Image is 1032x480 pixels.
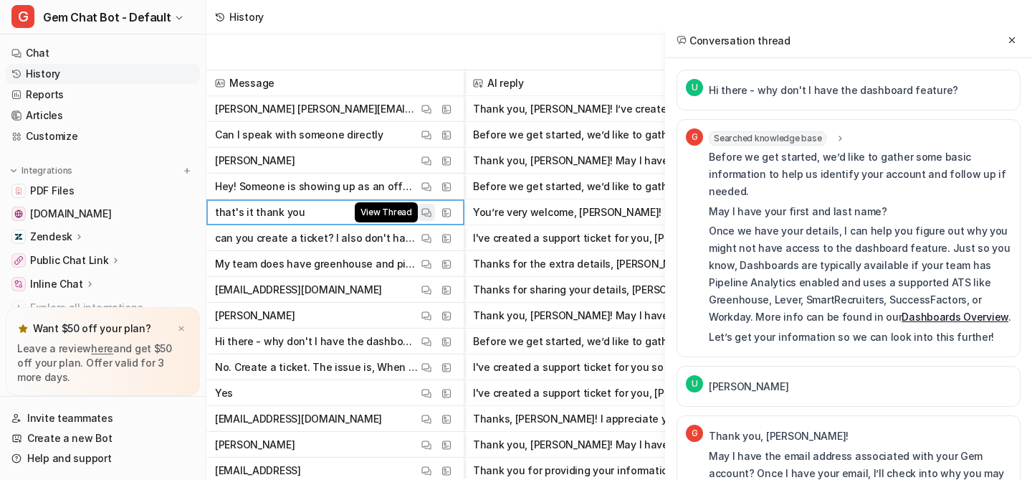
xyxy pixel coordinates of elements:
[6,164,77,178] button: Integrations
[30,253,109,268] p: Public Chat Link
[215,122,383,148] p: Can I speak with someone directly
[43,7,171,27] span: Gem Chat Bot - Default
[677,33,790,48] h2: Conversation thread
[709,149,1011,200] p: Before we get started, we’d like to gather some basic information to help us identify your accoun...
[215,406,382,432] p: [EMAIL_ADDRESS][DOMAIN_NAME]
[473,380,752,406] button: I've created a support ticket for you, [PERSON_NAME]. Our team will review your issue with the YC...
[473,432,752,458] button: Thank you, [PERSON_NAME]! May I have the email address associated with your Gem account?
[473,329,752,354] button: Before we get started, we’d like to gather some basic information to help us identify your accoun...
[30,207,111,221] span: [DOMAIN_NAME]
[686,375,703,392] span: U
[473,225,752,251] button: I've created a support ticket for you, [PERSON_NAME], so our team can investigate why you don't s...
[33,321,151,336] p: Want $50 off your plan?
[182,166,192,176] img: menu_add.svg
[473,199,752,225] button: You’re very welcome, [PERSON_NAME]! I’m glad I could help. If you have any more questions in the ...
[6,448,200,469] a: Help and support
[215,174,418,199] p: Hey! Someone is showing up as an offer rejected, when that is not true in [GEOGRAPHIC_DATA].. Can...
[709,131,826,146] span: Searched knowledge base
[215,148,295,174] p: [PERSON_NAME]
[14,187,23,195] img: PDF Files
[473,354,752,380] button: I've created a support ticket for you so our team can take a closer look at this issue. They'll r...
[30,277,83,291] p: Inline Chat
[14,210,23,218] img: status.gem.com
[473,148,752,174] button: Thank you, [PERSON_NAME]! May I have the email address associated with your Gem account?
[473,251,752,277] button: Thanks for the extra details, [PERSON_NAME]! Since your team uses Greenhouse and has Pipeline Ana...
[215,354,418,380] p: No. Create a ticket. The issue is, When sourcing this cacandidate: [URL][DOMAIN_NAME][PERSON_NAME...
[17,323,29,334] img: star
[473,303,752,329] button: Thank you, [PERSON_NAME]! May I have the email address associated with your Gem account? Once I h...
[473,96,752,122] button: Thank you, [PERSON_NAME]! I’ve created a support ticket so our team can follow up with you direct...
[470,70,755,96] span: AI reply
[215,277,382,303] p: [EMAIL_ADDRESS][DOMAIN_NAME]
[418,204,435,221] button: View Thread
[6,105,200,126] a: Articles
[473,174,752,199] button: Before we get started, we’d like to gather some basic information to help us identify your accoun...
[686,128,703,146] span: G
[6,85,200,105] a: Reports
[215,251,418,277] p: My team does have greenhouse and pipeline analytics enabled. Other people on my team have dashboards
[6,181,200,201] a: PDF FilesPDF Files
[6,298,200,318] a: Explore all integrations
[709,82,958,99] p: Hi there - why don't I have the dashboard feature?
[215,199,305,225] p: that's it thank you
[6,408,200,428] a: Invite teammates
[30,230,72,244] p: Zendesk
[355,202,418,222] span: View Thread
[9,166,19,176] img: expand menu
[215,329,418,354] p: Hi there - why don't I have the dashboard feature?
[686,79,703,96] span: U
[30,184,74,198] span: PDF Files
[215,432,295,458] p: [PERSON_NAME]
[177,324,186,334] img: x
[709,329,1011,346] p: Let’s get your information so we can look into this further!
[215,380,233,406] p: Yes
[14,232,23,241] img: Zendesk
[11,5,34,28] span: G
[473,277,752,303] button: Thanks for sharing your details, [PERSON_NAME]! The dashboard feature in Gem is available to team...
[91,342,113,354] a: here
[215,303,295,329] p: [PERSON_NAME]
[709,378,788,395] p: [PERSON_NAME]
[709,203,1011,220] p: May I have your first and last name?
[6,204,200,224] a: status.gem.com[DOMAIN_NAME]
[215,225,418,251] p: can you create a ticket? I also don't have pipeline analytics in my left bar
[6,43,200,63] a: Chat
[30,296,194,319] span: Explore all integrations
[212,70,458,96] span: Message
[6,428,200,448] a: Create a new Bot
[21,165,72,177] p: Integrations
[902,311,1008,323] a: Dashboards Overview
[229,9,264,24] div: History
[473,122,752,148] button: Before we get started, we’d like to gather some basic information to help us identify your accoun...
[11,301,26,315] img: explore all integrations
[709,222,1011,326] p: Once we have your details, I can help you figure out why you might not have access to the dashboa...
[215,96,418,122] p: [PERSON_NAME] [PERSON_NAME][EMAIL_ADDRESS][DOMAIN_NAME] Yes create a support ticket
[6,64,200,84] a: History
[17,342,188,385] p: Leave a review and get $50 off your plan. Offer valid for 3 more days.
[686,425,703,442] span: G
[473,406,752,432] button: Thanks, [PERSON_NAME]! I appreciate you sharing your details. I wasn’t able to find any specific ...
[6,126,200,146] a: Customize
[709,428,1011,445] p: Thank you, [PERSON_NAME]!
[14,256,23,265] img: Public Chat Link
[14,280,23,288] img: Inline Chat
